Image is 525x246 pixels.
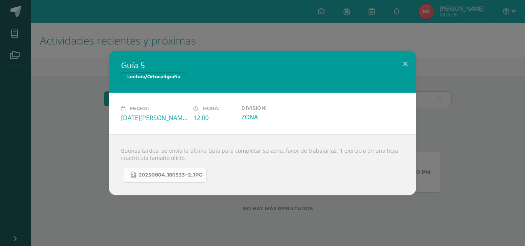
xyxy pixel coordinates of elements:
button: Close (Esc) [394,51,416,77]
span: Fecha: [130,106,149,112]
a: 20250804_180533~2.jpg [123,168,207,183]
span: 20250804_180533~2.jpg [139,172,203,178]
div: Buenas tardes, se envía la última Guía para completar su zona, favor de trabajarlas, 1 ejercicio ... [109,134,416,195]
h2: Guía 5 [121,60,404,71]
div: ZONA [241,113,307,121]
span: Hora: [203,106,219,112]
div: 12:00 [193,114,235,122]
div: [DATE][PERSON_NAME] [121,114,187,122]
label: División: [241,105,307,111]
span: Lectura/Ortocaligrafía [121,72,186,81]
